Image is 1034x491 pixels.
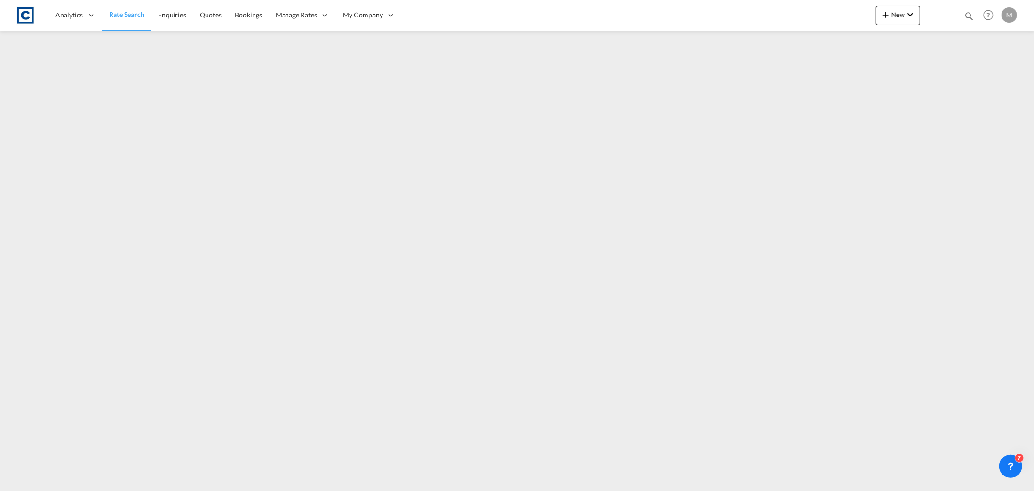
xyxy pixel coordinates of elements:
span: Analytics [55,10,83,20]
span: Bookings [235,11,262,19]
span: Manage Rates [276,10,317,20]
span: My Company [343,10,383,20]
span: New [880,11,916,18]
div: icon-magnify [964,11,974,25]
div: M [1002,7,1017,23]
span: Enquiries [158,11,186,19]
span: Rate Search [109,10,144,18]
span: Help [980,7,997,23]
md-icon: icon-magnify [964,11,974,21]
button: icon-plus 400-fgNewicon-chevron-down [876,6,920,25]
span: Quotes [200,11,221,19]
div: Help [980,7,1002,24]
img: 1fdb9190129311efbfaf67cbb4249bed.jpeg [15,4,36,26]
md-icon: icon-chevron-down [905,9,916,20]
md-icon: icon-plus 400-fg [880,9,891,20]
